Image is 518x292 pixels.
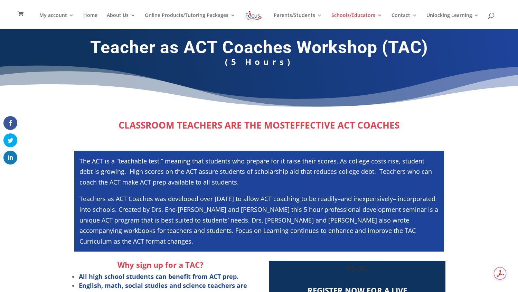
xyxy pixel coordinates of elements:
strong: All high school students can benefit from ACT prep. [79,272,238,281]
p: Teachers as ACT Coaches was developed over [DATE] to allow ACT coaching to be readily–and inexpen... [79,194,439,246]
h3: : [273,275,442,286]
p: The ACT is a “teachable test,” meaning that students who prepare for it raise their scores. As co... [79,156,439,194]
a: My account [39,13,74,29]
a: Contact [392,13,417,29]
a: Online Products/Tutoring Packages [145,13,235,29]
p: (5 Hours) [73,61,446,71]
strong: CLASSROOM TEACHERS ARE THE MOST [119,119,290,131]
a: Schools/Educators [331,13,382,29]
h1: Teacher as ACT Coaches Workshop (TAC) [73,37,446,61]
a: Home [83,13,97,29]
strong: EFFECTIVE ACT COACHES [290,119,399,131]
h3: REOO [273,264,442,275]
img: Focus on Learning [245,9,263,22]
strong: Why sign up for a TAC? [117,260,204,270]
a: Parents/Students [274,13,322,29]
a: Unlocking Learning [426,13,479,29]
a: About Us [107,13,135,29]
